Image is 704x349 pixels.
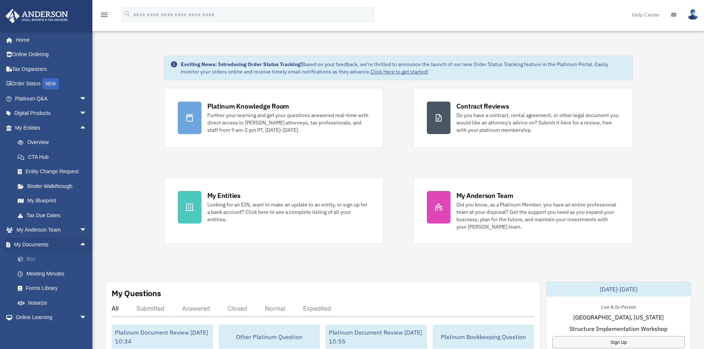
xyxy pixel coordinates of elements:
div: Answered [182,305,210,312]
span: [GEOGRAPHIC_DATA], [US_STATE] [573,313,664,322]
a: My Entities Looking for an EIN, want to make an update to an entity, or sign up for a bank accoun... [164,177,384,244]
a: Box [10,252,98,267]
div: Looking for an EIN, want to make an update to an entity, or sign up for a bank account? Click her... [207,201,370,223]
span: arrow_drop_down [79,223,94,238]
a: Online Ordering [5,47,98,62]
a: Overview [10,135,98,150]
div: Based on your feedback, we're thrilled to announce the launch of our new Order Status Tracking fe... [181,61,626,75]
div: Expedited [303,305,331,312]
div: Contract Reviews [456,102,509,111]
a: Notarize [10,295,98,310]
a: Order StatusNEW [5,76,98,92]
div: Did you know, as a Platinum Member, you have an entire professional team at your disposal? Get th... [456,201,619,230]
div: Platinum Bookkeeping Question [433,325,534,349]
div: My Questions [112,288,161,299]
div: Live & In-Person [595,302,642,310]
strong: Exciting News: Introducing Order Status Tracking! [181,61,302,68]
a: Sign Up [552,336,685,348]
a: Click Here to get started! [371,68,428,75]
span: arrow_drop_up [79,237,94,252]
div: All [112,305,119,312]
a: My Anderson Teamarrow_drop_down [5,223,98,237]
div: My Anderson Team [456,191,513,200]
a: My Documentsarrow_drop_up [5,237,98,252]
span: arrow_drop_down [79,91,94,106]
span: Structure Implementation Workshop [569,324,667,333]
div: Other Platinum Question [219,325,320,349]
a: My Anderson Team Did you know, as a Platinum Member, you have an entire professional team at your... [413,177,633,244]
div: Platinum Knowledge Room [207,102,289,111]
div: Submitted [136,305,164,312]
a: Meeting Minutes [10,266,98,281]
img: User Pic [687,9,698,20]
div: Platinum Document Review [DATE] 10:34 [112,325,212,349]
div: Closed [228,305,247,312]
span: arrow_drop_up [79,120,94,136]
a: Tax Organizers [5,62,98,76]
a: Platinum Knowledge Room Further your learning and get your questions answered real-time with dire... [164,88,384,148]
i: menu [100,10,109,19]
img: Anderson Advisors Platinum Portal [3,9,70,23]
div: [DATE]-[DATE] [547,282,691,297]
a: My Blueprint [10,194,98,208]
span: arrow_drop_down [79,106,94,121]
a: menu [100,13,109,19]
div: NEW [42,78,59,89]
div: Further your learning and get your questions answered real-time with direct access to [PERSON_NAM... [207,112,370,134]
div: Platinum Document Review [DATE] 10:55 [326,325,426,349]
a: Online Learningarrow_drop_down [5,310,98,325]
a: CTA Hub [10,150,98,164]
a: Contract Reviews Do you have a contract, rental agreement, or other legal document you would like... [413,88,633,148]
a: Entity Change Request [10,164,98,179]
a: Home [5,32,94,47]
div: Do you have a contract, rental agreement, or other legal document you would like an attorney's ad... [456,112,619,134]
a: Binder Walkthrough [10,179,98,194]
div: My Entities [207,191,241,200]
a: Platinum Q&Aarrow_drop_down [5,91,98,106]
a: Digital Productsarrow_drop_down [5,106,98,121]
span: arrow_drop_down [79,310,94,325]
a: Tax Due Dates [10,208,98,223]
i: search [123,10,132,18]
a: My Entitiesarrow_drop_up [5,120,98,135]
div: Normal [265,305,285,312]
a: Forms Library [10,281,98,296]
